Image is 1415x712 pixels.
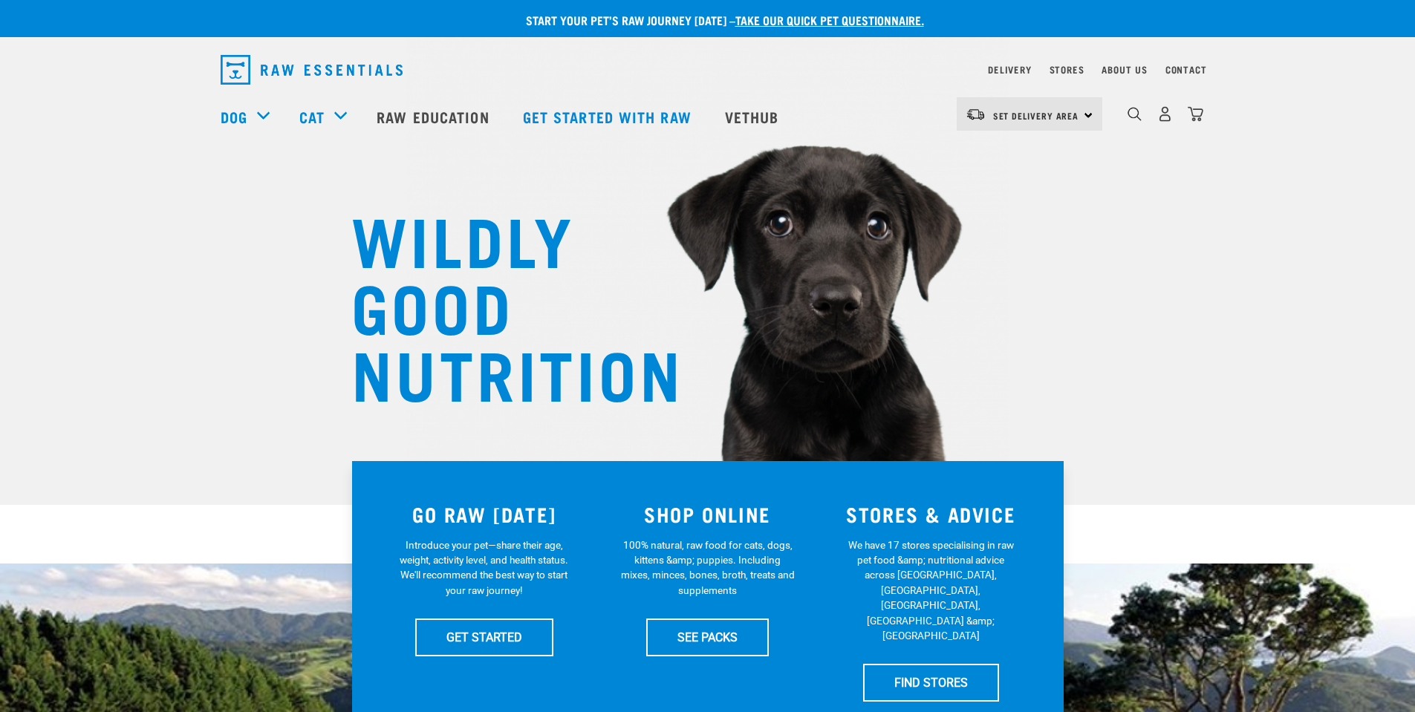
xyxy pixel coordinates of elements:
[1188,106,1203,122] img: home-icon@2x.png
[710,87,798,146] a: Vethub
[735,16,924,23] a: take our quick pet questionnaire.
[299,105,325,128] a: Cat
[1050,67,1084,72] a: Stores
[988,67,1031,72] a: Delivery
[351,204,648,405] h1: WILDLY GOOD NUTRITION
[620,538,795,598] p: 100% natural, raw food for cats, dogs, kittens &amp; puppies. Including mixes, minces, bones, bro...
[646,618,769,656] a: SEE PACKS
[1157,106,1173,122] img: user.png
[828,503,1034,526] h3: STORES & ADVICE
[1102,67,1147,72] a: About Us
[966,108,986,121] img: van-moving.png
[863,664,999,701] a: FIND STORES
[844,538,1018,644] p: We have 17 stores specialising in raw pet food &amp; nutritional advice across [GEOGRAPHIC_DATA],...
[221,55,403,85] img: Raw Essentials Logo
[382,503,588,526] h3: GO RAW [DATE]
[605,503,810,526] h3: SHOP ONLINE
[1165,67,1207,72] a: Contact
[993,113,1079,118] span: Set Delivery Area
[508,87,710,146] a: Get started with Raw
[209,49,1207,91] nav: dropdown navigation
[415,618,553,656] a: GET STARTED
[221,105,247,128] a: Dog
[397,538,571,598] p: Introduce your pet—share their age, weight, activity level, and health status. We'll recommend th...
[1128,107,1142,121] img: home-icon-1@2x.png
[362,87,507,146] a: Raw Education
